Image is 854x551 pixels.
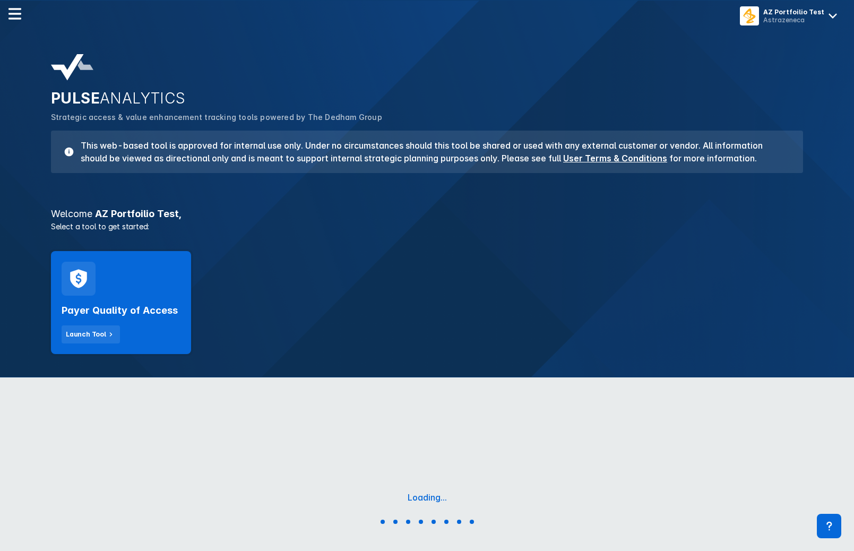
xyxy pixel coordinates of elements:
[62,325,120,343] button: Launch Tool
[51,111,803,123] p: Strategic access & value enhancement tracking tools powered by The Dedham Group
[74,139,790,165] h3: This web-based tool is approved for internal use only. Under no circumstances should this tool be...
[8,7,21,20] img: menu--horizontal.svg
[51,251,191,354] a: Payer Quality of AccessLaunch Tool
[742,8,757,23] img: menu button
[45,221,809,232] p: Select a tool to get started:
[62,304,178,317] h2: Payer Quality of Access
[100,89,186,107] span: ANALYTICS
[408,492,447,503] div: Loading...
[45,209,809,219] h3: AZ Portfoilio Test ,
[51,54,93,81] img: pulse-analytics-logo
[817,514,841,538] div: Contact Support
[51,208,92,219] span: Welcome
[563,153,667,163] a: User Terms & Conditions
[763,8,824,16] div: AZ Portfoilio Test
[66,330,106,339] div: Launch Tool
[51,89,803,107] h2: PULSE
[763,16,824,24] div: Astrazeneca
